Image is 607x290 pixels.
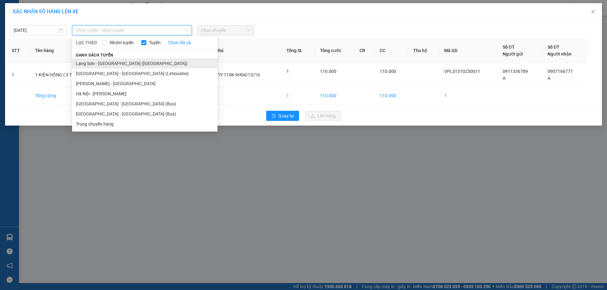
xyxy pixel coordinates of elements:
[72,119,218,129] li: Trung chuyển hàng
[439,38,498,63] th: Mã GD
[271,114,276,119] span: rollback
[320,69,336,74] span: 110.000
[281,87,315,104] td: 1
[72,79,218,89] li: [PERSON_NAME] - [GEOGRAPHIC_DATA]
[548,69,573,74] span: 0907166777
[7,38,30,63] th: STT
[286,69,289,74] span: 1
[584,3,602,21] button: Close
[107,39,136,46] span: Nhóm tuyến
[30,87,120,104] td: Tổng cộng
[503,76,506,81] span: A
[375,87,408,104] td: 110.000
[72,68,218,79] li: [GEOGRAPHIC_DATA] - [GEOGRAPHIC_DATA] (Limousine)
[30,63,120,87] td: 1 KIỆN HỒNG ( 3 THÙNG NHỎ)
[76,39,97,46] span: LỌC THEO
[315,38,355,63] th: Tổng cước
[30,38,120,63] th: Tên hàng
[76,26,188,35] span: Chọn tuyến - nhóm tuyến
[72,109,218,119] li: [GEOGRAPHIC_DATA] - [GEOGRAPHIC_DATA] (Bus)
[14,27,58,34] input: 13/10/2025
[168,39,191,46] a: Chọn tất cả
[548,76,550,81] span: A
[548,44,560,50] span: Số ĐT
[278,112,294,119] span: Quay lại
[72,52,117,58] span: Danh sách tuyến
[72,99,218,109] li: [GEOGRAPHIC_DATA] - [GEOGRAPHIC_DATA] (Bus)
[591,9,596,14] span: close
[375,38,408,63] th: CC
[439,87,498,104] td: 1
[7,63,30,87] td: 1
[354,38,374,63] th: CR
[503,44,515,50] span: Số ĐT
[281,38,315,63] th: Tổng SL
[315,87,355,104] td: 110.000
[185,28,188,32] span: down
[203,38,281,63] th: Ghi chú
[444,69,480,74] span: VPLS1310250011
[548,51,572,56] span: Người nhận
[72,58,218,68] li: Lạng Sơn - [GEOGRAPHIC_DATA] ([GEOGRAPHIC_DATA])
[13,9,78,15] span: XÁC NHẬN SỐ HÀNG LÊN XE
[201,26,250,35] span: Chọn chuyến
[503,51,523,56] span: Người gửi
[266,111,299,121] button: rollbackQuay lại
[72,89,218,99] li: Hà Nội - [PERSON_NAME]
[380,69,396,74] span: 110.000
[408,38,439,63] th: Thu hộ
[503,69,528,74] span: 0911336789
[305,111,341,121] button: uploadLên hàng
[208,72,260,77] span: CK CTY 110K 9H04/13/10
[146,39,163,46] span: Tuyến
